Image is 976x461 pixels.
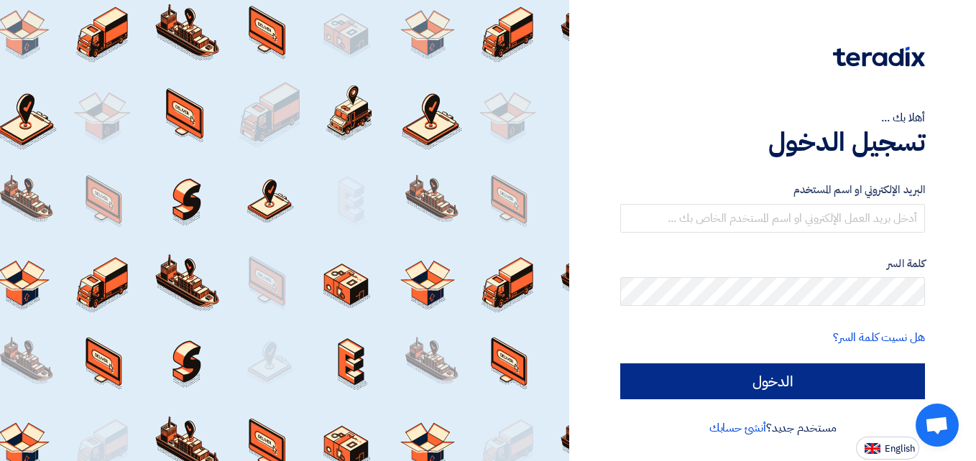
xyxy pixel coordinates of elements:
[709,419,766,437] a: أنشئ حسابك
[833,47,925,67] img: Teradix logo
[856,437,919,460] button: English
[885,444,915,454] span: English
[620,256,925,272] label: كلمة السر
[865,443,880,454] img: en-US.png
[620,363,925,399] input: الدخول
[620,126,925,158] h1: تسجيل الدخول
[620,109,925,126] div: أهلا بك ...
[916,404,959,447] div: Open chat
[620,419,925,437] div: مستخدم جديد؟
[833,329,925,346] a: هل نسيت كلمة السر؟
[620,204,925,233] input: أدخل بريد العمل الإلكتروني او اسم المستخدم الخاص بك ...
[620,182,925,198] label: البريد الإلكتروني او اسم المستخدم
